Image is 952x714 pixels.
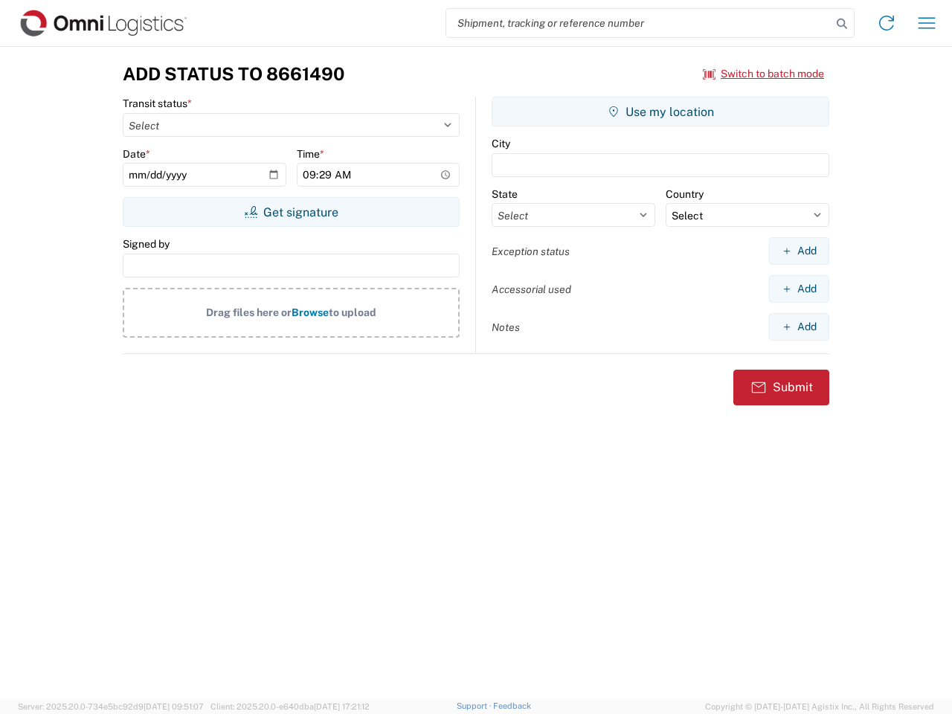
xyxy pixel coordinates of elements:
[314,702,370,711] span: [DATE] 17:21:12
[123,197,460,227] button: Get signature
[492,245,570,258] label: Exception status
[123,63,344,85] h3: Add Status to 8661490
[493,701,531,710] a: Feedback
[492,283,571,296] label: Accessorial used
[492,321,520,334] label: Notes
[769,237,829,265] button: Add
[705,700,934,713] span: Copyright © [DATE]-[DATE] Agistix Inc., All Rights Reserved
[492,187,518,201] label: State
[123,97,192,110] label: Transit status
[703,62,824,86] button: Switch to batch mode
[329,306,376,318] span: to upload
[144,702,204,711] span: [DATE] 09:51:07
[492,97,829,126] button: Use my location
[733,370,829,405] button: Submit
[457,701,494,710] a: Support
[123,147,150,161] label: Date
[206,306,292,318] span: Drag files here or
[123,237,170,251] label: Signed by
[18,702,204,711] span: Server: 2025.20.0-734e5bc92d9
[666,187,704,201] label: Country
[769,275,829,303] button: Add
[292,306,329,318] span: Browse
[297,147,324,161] label: Time
[492,137,510,150] label: City
[769,313,829,341] button: Add
[446,9,832,37] input: Shipment, tracking or reference number
[210,702,370,711] span: Client: 2025.20.0-e640dba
